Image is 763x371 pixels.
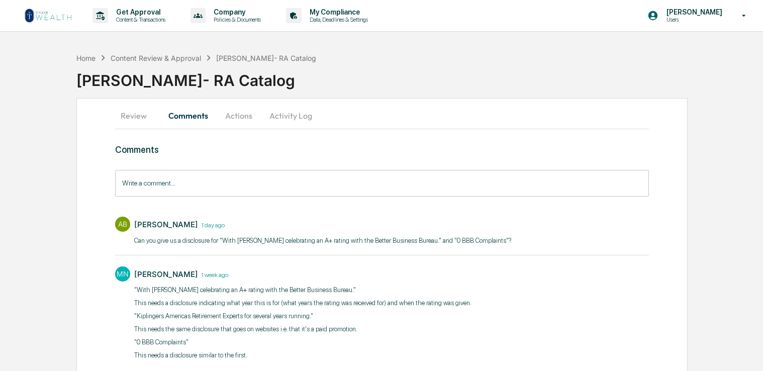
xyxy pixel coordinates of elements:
div: [PERSON_NAME]- RA Catalog [216,54,316,62]
button: Review [115,104,160,128]
iframe: Open customer support [731,338,758,365]
p: Users [658,16,727,23]
p: "With [PERSON_NAME] celebrating an A+ rating with the Better Business Bureau." [134,285,471,295]
p: Get Approval [108,8,170,16]
div: Home [76,54,96,62]
p: This needs a disclosure indicating what year this is for (what years the rating was received for)... [134,298,471,308]
p: My Compliance [302,8,373,16]
p: This needs the same disclosure that goes on websites i.e. that it's a paid promotion. [134,324,471,334]
time: Tuesday, October 7, 2025 at 2:23:50 PM MDT [198,220,225,229]
button: Comments [160,104,216,128]
time: Monday, September 29, 2025 at 9:03:43 AM MDT [198,270,228,279]
button: Activity Log [261,104,320,128]
div: MN [115,266,130,282]
p: Company [206,8,266,16]
div: [PERSON_NAME]- RA Catalog [76,63,763,89]
div: secondary tabs example [115,104,649,128]
div: [PERSON_NAME] [134,220,198,229]
div: AB [115,217,130,232]
p: Can you give us a disclosure for ​"With [PERSON_NAME] celebrating an A+ rating with the Better Bu... [134,236,511,246]
p: [PERSON_NAME] [658,8,727,16]
img: logo [24,8,72,24]
button: Actions [216,104,261,128]
div: Content Review & Approval [111,54,201,62]
p: Content & Transactions [108,16,170,23]
p: This needs a disclosure similar to the first. [134,350,471,360]
div: [PERSON_NAME] [134,269,198,279]
p: "Kiplingers Americas Retirement Experts for several years running." [134,311,471,321]
p: "0 BBB Complaints​" [134,337,471,347]
h3: Comments [115,144,649,155]
p: Policies & Documents [206,16,266,23]
p: Data, Deadlines & Settings [302,16,373,23]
